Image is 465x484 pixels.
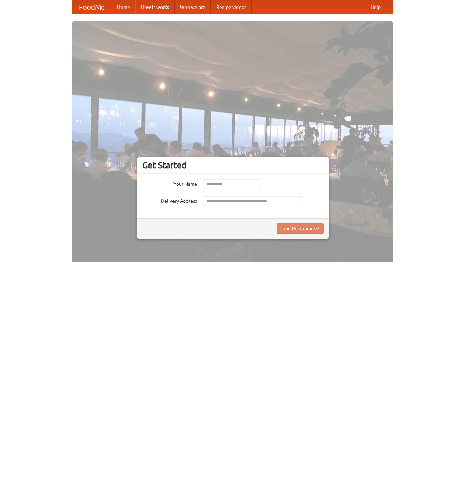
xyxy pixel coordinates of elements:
[277,223,324,234] button: Find Restaurants!
[365,0,386,14] a: Help
[142,196,197,205] label: Delivery Address
[72,0,112,14] a: FoodMe
[175,0,211,14] a: Who we are
[135,0,175,14] a: How it works
[142,179,197,187] label: Your Name
[142,160,324,170] h3: Get Started
[211,0,252,14] a: Recipe videos
[112,0,135,14] a: Home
